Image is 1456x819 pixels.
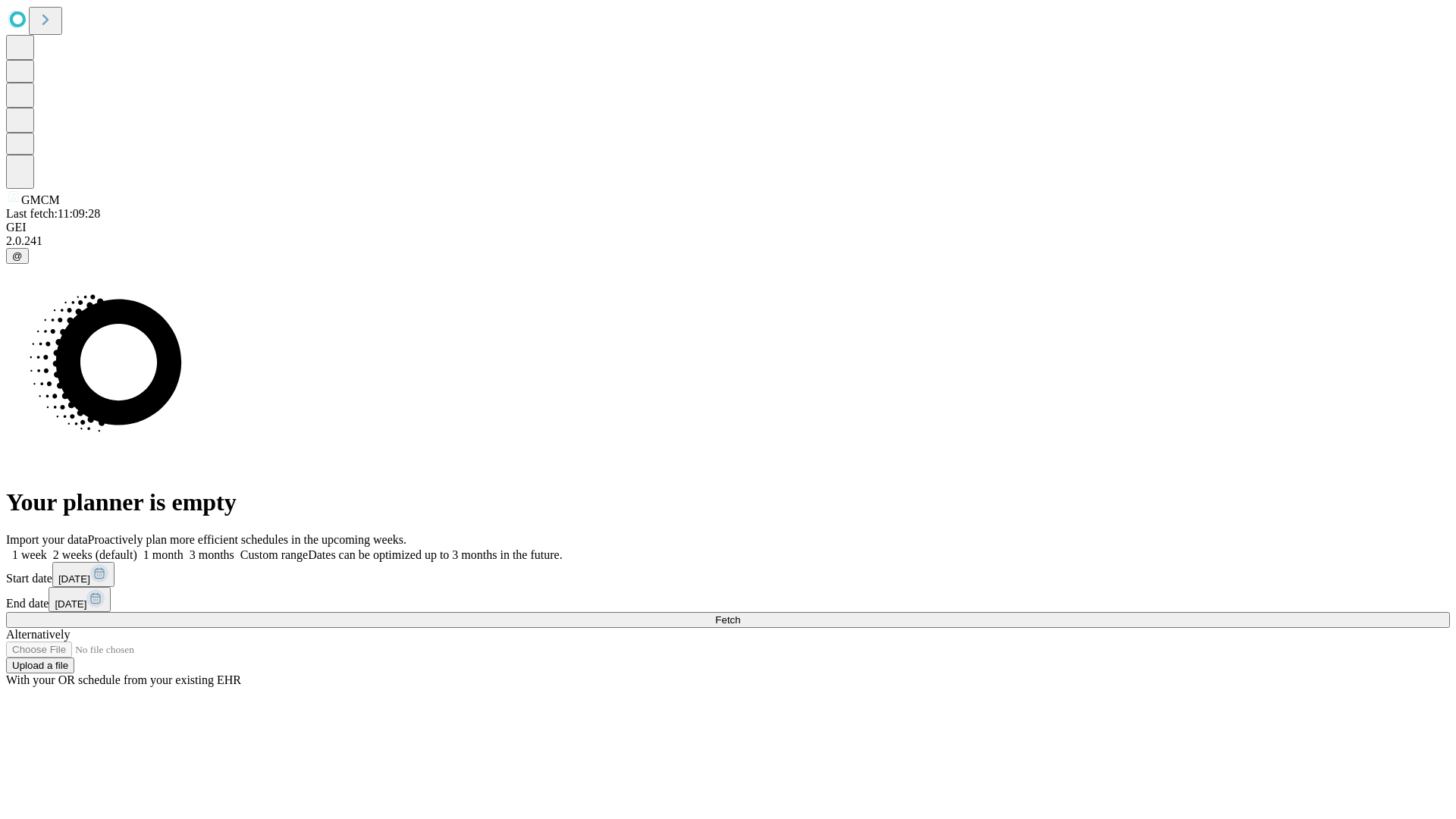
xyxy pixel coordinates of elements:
[55,598,86,610] span: [DATE]
[6,488,1450,516] h1: Your planner is empty
[6,221,1450,234] div: GEI
[143,548,184,561] span: 1 month
[6,562,1450,587] div: Start date
[715,614,740,626] span: Fetch
[6,248,29,264] button: @
[190,548,234,561] span: 3 months
[53,548,137,561] span: 2 weeks (default)
[6,612,1450,628] button: Fetch
[49,587,111,612] button: [DATE]
[58,573,90,585] span: [DATE]
[6,533,88,546] span: Import your data
[240,548,308,561] span: Custom range
[12,250,23,262] span: @
[52,562,115,587] button: [DATE]
[88,533,406,546] span: Proactively plan more efficient schedules in the upcoming weeks.
[6,657,74,673] button: Upload a file
[6,587,1450,612] div: End date
[6,234,1450,248] div: 2.0.241
[12,548,47,561] span: 1 week
[6,628,70,641] span: Alternatively
[6,673,241,686] span: With your OR schedule from your existing EHR
[308,548,562,561] span: Dates can be optimized up to 3 months in the future.
[21,193,60,206] span: GMCM
[6,207,100,220] span: Last fetch: 11:09:28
